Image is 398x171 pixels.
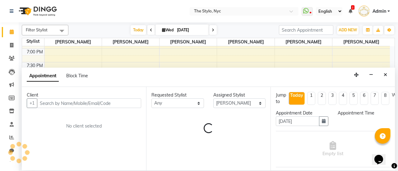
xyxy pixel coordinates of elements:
span: Wed [160,28,175,32]
div: Client [27,92,141,98]
span: Today [131,25,146,35]
button: ADD NEW [337,26,359,34]
span: Empty list [322,141,343,157]
button: Close [381,70,390,80]
span: Filter Stylist [26,27,48,32]
li: 2 [318,92,326,105]
div: 7:30 PM [25,62,44,69]
input: Search Appointment [279,25,333,35]
span: Admin [373,8,386,15]
span: [PERSON_NAME] [275,38,332,46]
span: 2 [351,5,354,10]
div: Requested Stylist [151,92,204,98]
span: [PERSON_NAME] [102,38,159,46]
span: [PERSON_NAME] [217,38,274,46]
li: 8 [381,92,389,105]
button: +1 [27,98,37,108]
li: 5 [349,92,358,105]
span: [PERSON_NAME] [44,38,102,46]
span: [PERSON_NAME] [160,38,217,46]
div: Stylist [22,38,44,45]
iframe: chat widget [372,146,392,165]
input: 2025-10-01 [175,25,206,35]
li: 6 [360,92,368,105]
li: 7 [371,92,379,105]
div: Appointment Time [338,110,390,116]
a: 2 [349,8,352,14]
div: 7:00 PM [25,49,44,55]
div: Appointment Date [276,110,328,116]
div: Jump to [276,92,286,105]
input: Search by Name/Mobile/Email/Code [37,98,141,108]
img: Admin [359,6,369,16]
span: [PERSON_NAME] [332,38,390,46]
li: 4 [339,92,347,105]
li: 3 [328,92,336,105]
input: yyyy-mm-dd [276,116,319,126]
div: Today [290,92,303,99]
div: Assigned Stylist [213,92,266,98]
li: 1 [307,92,315,105]
span: Block Time [66,73,88,79]
img: logo [16,2,58,20]
span: Appointment [27,70,59,82]
span: ADD NEW [339,28,357,32]
div: No client selected [42,123,126,129]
